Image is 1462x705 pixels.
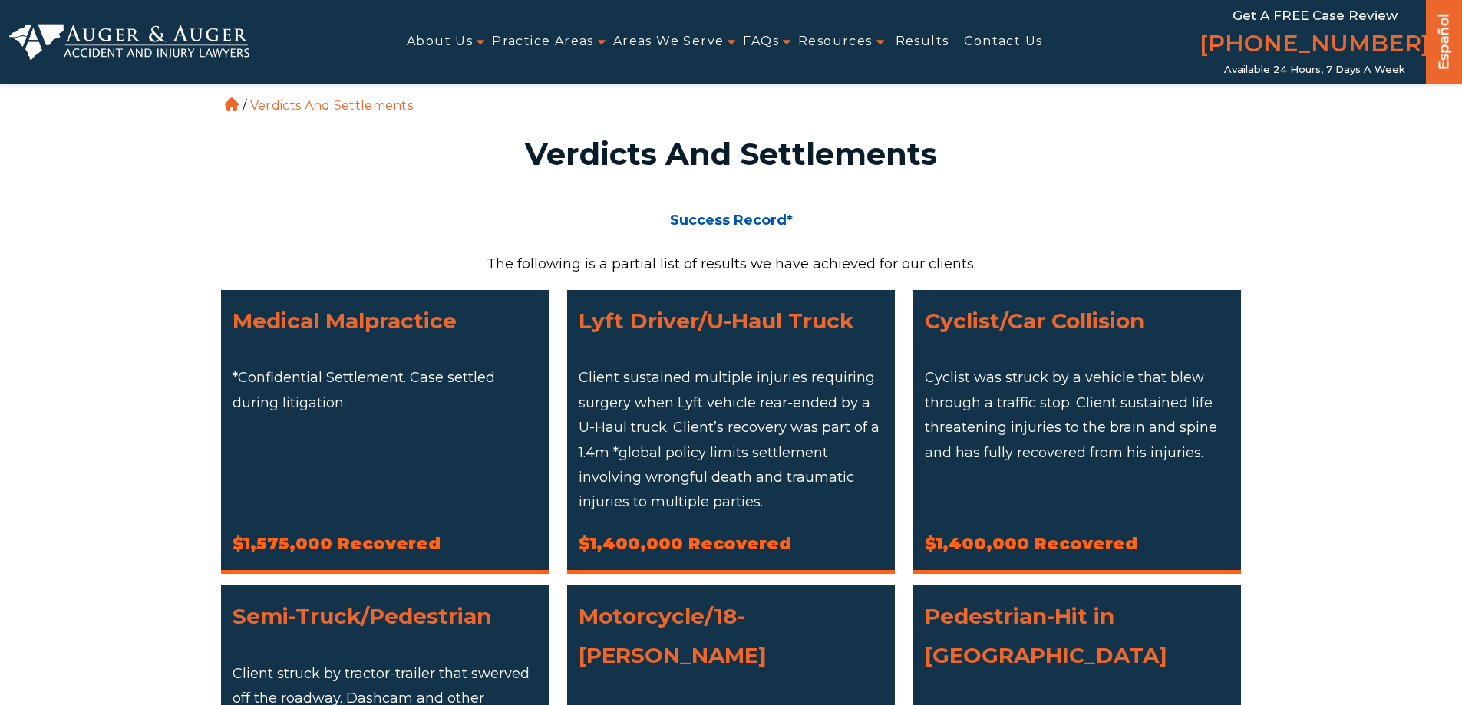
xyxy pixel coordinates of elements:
[579,365,883,514] p: Client sustained multiple injuries requiring surgery when Lyft vehicle rear-ended by a U-Haul tru...
[233,365,537,415] p: *Confidential Settlement. Case settled during litigation.
[798,25,873,59] a: Resources
[670,212,793,229] span: Success Record*
[613,25,724,59] a: Areas We Serve
[925,301,1229,340] h3: Cyclist/Car Collision
[925,597,1229,674] h3: Pedestrian-Hit in [GEOGRAPHIC_DATA]
[925,529,1229,559] div: $1,400,000 Recovered
[579,301,883,340] h3: Lyft Driver/U-Haul Truck
[1224,64,1405,76] span: Available 24 Hours, 7 Days a Week
[964,25,1042,59] a: Contact Us
[233,597,537,635] h3: Semi-Truck/Pedestrian
[407,25,473,59] a: About Us
[233,529,537,559] div: $1,575,000 Recovered
[233,301,537,340] h3: Medical Malpractice
[492,25,594,59] a: Practice Areas
[925,365,1229,465] p: Cyclist was struck by a vehicle that blew through a traffic stop. Client sustained life threateni...
[1200,27,1430,64] a: [PHONE_NUMBER]
[1233,8,1398,23] span: Get a FREE Case Review
[9,24,249,61] img: Auger & Auger Accident and Injury Lawyers Logo
[221,252,1242,276] p: The following is a partial list of results we have achieved for our clients.
[896,25,949,59] a: Results
[230,139,1233,170] h1: Verdicts And Settlements
[743,25,779,59] a: FAQs
[579,597,883,674] h3: Motorcycle/18-[PERSON_NAME]
[579,529,883,559] div: $1,400,000 Recovered
[246,98,417,113] li: Verdicts And Settlements
[225,97,239,111] a: Home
